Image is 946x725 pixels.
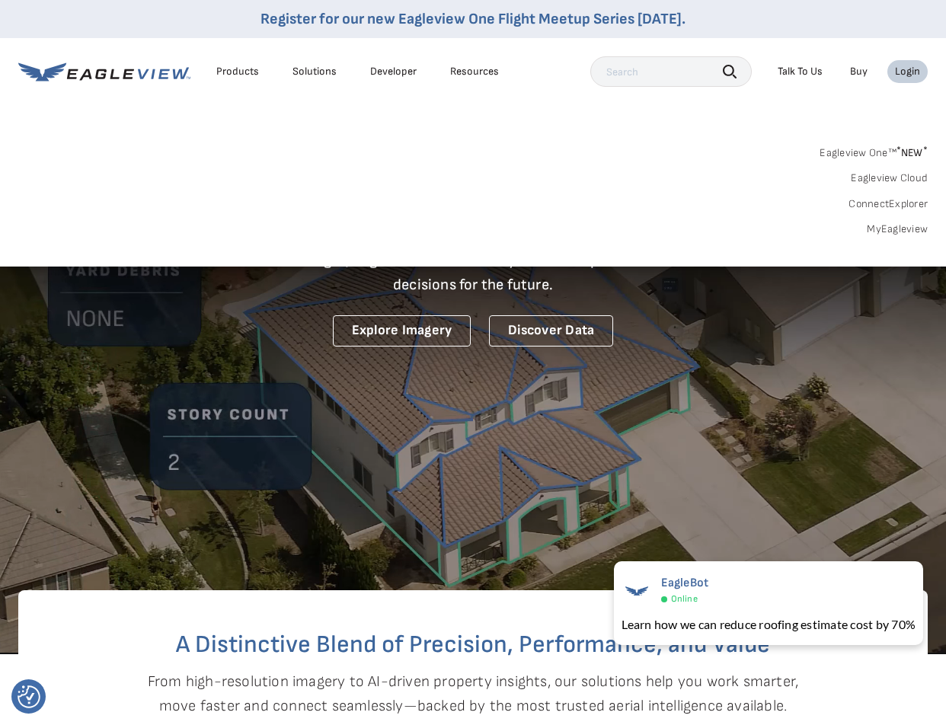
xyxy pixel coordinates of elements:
a: Buy [850,65,868,78]
div: Learn how we can reduce roofing estimate cost by 70% [622,615,916,634]
a: ConnectExplorer [849,197,928,211]
span: NEW [896,146,928,159]
div: Talk To Us [778,65,823,78]
p: From high-resolution imagery to AI-driven property insights, our solutions help you work smarter,... [147,669,799,718]
a: Eagleview One™*NEW* [820,142,928,159]
span: EagleBot [661,576,709,590]
a: Register for our new Eagleview One Flight Meetup Series [DATE]. [260,10,686,28]
a: MyEagleview [867,222,928,236]
div: Products [216,65,259,78]
div: Resources [450,65,499,78]
span: Online [671,593,698,605]
a: Discover Data [489,315,613,347]
a: Eagleview Cloud [851,171,928,185]
a: Developer [370,65,417,78]
img: EagleBot [622,576,652,606]
button: Consent Preferences [18,685,40,708]
input: Search [590,56,752,87]
h2: A Distinctive Blend of Precision, Performance, and Value [79,633,867,657]
div: Login [895,65,920,78]
div: Solutions [292,65,337,78]
a: Explore Imagery [333,315,471,347]
img: Revisit consent button [18,685,40,708]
